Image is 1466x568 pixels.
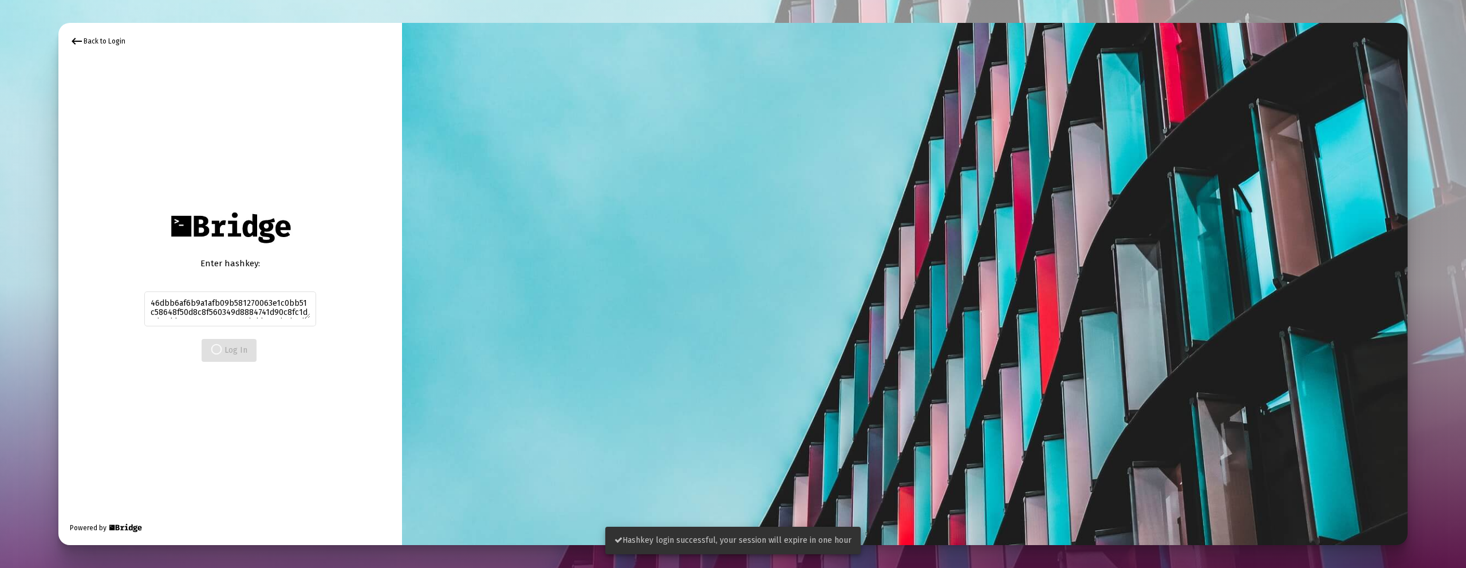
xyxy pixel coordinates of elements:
img: Bridge Financial Technology Logo [108,522,143,534]
mat-icon: keyboard_backspace [70,34,84,48]
span: Log In [211,345,247,355]
span: Hashkey login successful, your session will expire in one hour [614,535,852,545]
img: Bridge Financial Technology Logo [165,206,296,249]
div: Powered by [70,522,143,534]
div: Enter hashkey: [144,258,316,269]
div: Back to Login [70,34,125,48]
button: Log In [202,339,257,362]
